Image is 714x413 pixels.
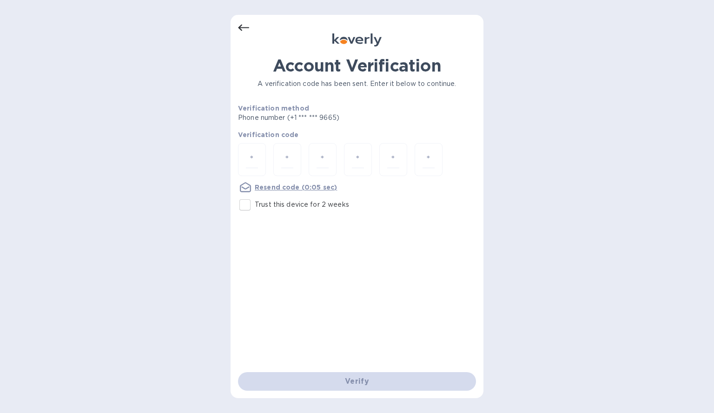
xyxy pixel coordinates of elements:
p: Trust this device for 2 weeks [255,200,349,210]
b: Verification method [238,105,309,112]
u: Resend code (0:05 sec) [255,184,337,191]
p: Verification code [238,130,476,139]
h1: Account Verification [238,56,476,75]
p: Phone number (+1 *** *** 9665) [238,113,410,123]
p: A verification code has been sent. Enter it below to continue. [238,79,476,89]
